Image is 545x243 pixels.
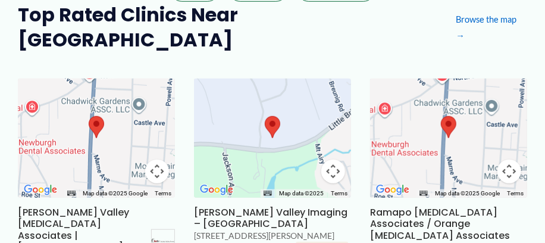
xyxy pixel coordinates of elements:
[279,190,324,197] span: Map data ©2025
[331,190,347,197] a: Terms (opens in new tab)
[18,2,456,52] h2: Top Rated Clinics Near [GEOGRAPHIC_DATA]
[197,182,236,198] a: Open this area in Google Maps (opens a new window)
[321,160,345,183] button: Map camera controls
[435,190,500,197] span: Map data ©2025 Google
[507,190,524,197] a: Terms (opens in new tab)
[373,182,412,198] a: Open this area in Google Maps (opens a new window)
[84,111,109,143] div: Hudson Valley Radiology Associates | Newburgh (Formerly Orange Radiology)
[67,189,76,198] button: Keyboard shortcuts
[194,207,351,229] h3: [PERSON_NAME] Valley Imaging – [GEOGRAPHIC_DATA]
[21,182,60,198] img: Google
[194,230,351,242] div: [STREET_ADDRESS][PERSON_NAME]
[264,189,272,198] button: Keyboard shortcuts
[260,111,285,143] div: Hudson Valley Imaging &#8211; New Windsor
[456,11,527,43] a: Browse the map →
[197,182,236,198] img: Google
[21,182,60,198] a: Open this area in Google Maps (opens a new window)
[370,207,527,241] h3: Ramapo [MEDICAL_DATA] Associates / Orange [MEDICAL_DATA] Associates
[373,182,412,198] img: Google
[155,190,171,197] a: Terms (opens in new tab)
[145,160,169,183] button: Map camera controls
[497,160,521,183] button: Map camera controls
[83,190,148,197] span: Map data ©2025 Google
[419,189,428,198] button: Keyboard shortcuts
[436,111,461,143] div: Ramapo Radiology Associates / Orange Radiology Associates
